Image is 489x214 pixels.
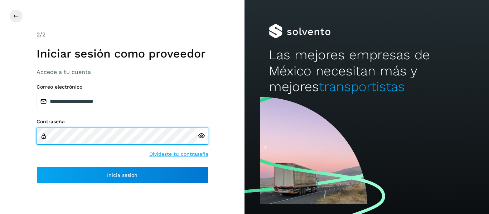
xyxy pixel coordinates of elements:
span: Inicia sesión [107,173,137,178]
span: 2 [37,31,40,38]
h1: Iniciar sesión como proveedor [37,47,208,60]
button: Inicia sesión [37,166,208,184]
h2: Las mejores empresas de México necesitan más y mejores [269,47,464,95]
label: Contraseña [37,119,208,125]
label: Correo electrónico [37,84,208,90]
span: transportistas [319,79,405,94]
h3: Accede a tu cuenta [37,69,208,75]
a: Olvidaste tu contraseña [149,150,208,158]
div: /2 [37,30,208,39]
